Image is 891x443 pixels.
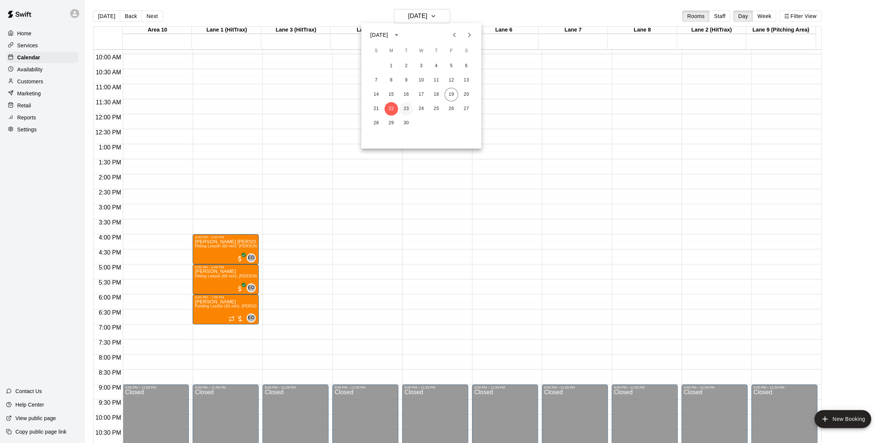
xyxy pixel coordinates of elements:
button: 12 [445,74,458,87]
button: 9 [400,74,413,87]
button: 4 [430,59,443,73]
span: Sunday [369,44,383,59]
button: 20 [460,88,473,101]
button: 19 [445,88,458,101]
button: Previous month [447,27,462,42]
button: 30 [400,116,413,130]
button: 5 [445,59,458,73]
span: Wednesday [415,44,428,59]
button: Next month [462,27,477,42]
button: 29 [384,116,398,130]
button: 26 [445,102,458,116]
button: 24 [415,102,428,116]
button: 17 [415,88,428,101]
button: 10 [415,74,428,87]
span: Thursday [430,44,443,59]
span: Saturday [460,44,473,59]
div: [DATE] [370,31,388,39]
button: 14 [369,88,383,101]
button: 7 [369,74,383,87]
button: 8 [384,74,398,87]
span: Tuesday [400,44,413,59]
button: 21 [369,102,383,116]
button: 13 [460,74,473,87]
button: 23 [400,102,413,116]
button: 15 [384,88,398,101]
span: Friday [445,44,458,59]
span: Monday [384,44,398,59]
button: 6 [460,59,473,73]
button: 28 [369,116,383,130]
button: 11 [430,74,443,87]
button: 16 [400,88,413,101]
button: 2 [400,59,413,73]
button: 25 [430,102,443,116]
button: calendar view is open, switch to year view [390,29,403,41]
button: 27 [460,102,473,116]
button: 18 [430,88,443,101]
button: 1 [384,59,398,73]
button: 22 [384,102,398,116]
button: 3 [415,59,428,73]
